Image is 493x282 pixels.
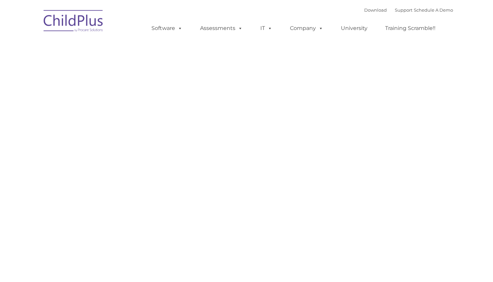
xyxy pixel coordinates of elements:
[364,7,387,13] a: Download
[334,22,374,35] a: University
[283,22,330,35] a: Company
[193,22,249,35] a: Assessments
[254,22,279,35] a: IT
[378,22,442,35] a: Training Scramble!!
[414,7,453,13] a: Schedule A Demo
[145,22,189,35] a: Software
[40,5,107,39] img: ChildPlus by Procare Solutions
[364,7,453,13] font: |
[395,7,412,13] a: Support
